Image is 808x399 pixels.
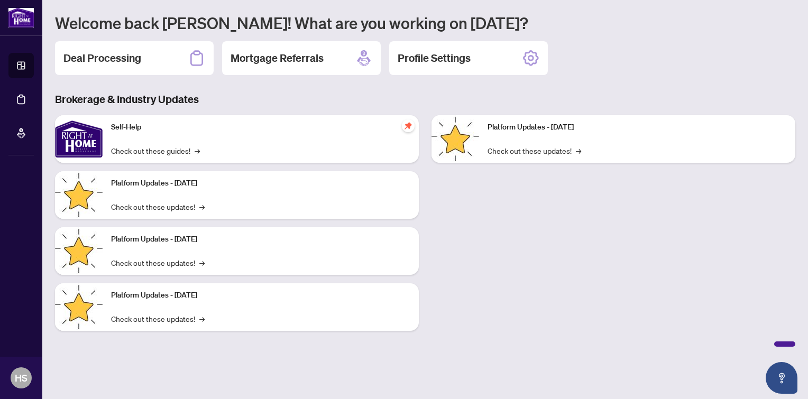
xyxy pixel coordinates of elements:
h1: Welcome back [PERSON_NAME]! What are you working on [DATE]? [55,13,795,33]
span: → [199,257,205,268]
img: Self-Help [55,115,103,163]
a: Check out these updates!→ [111,201,205,212]
a: Check out these guides!→ [111,145,200,156]
a: Check out these updates!→ [488,145,581,156]
p: Platform Updates - [DATE] [111,290,410,301]
span: → [195,145,200,156]
img: Platform Updates - July 8, 2025 [55,283,103,331]
p: Platform Updates - [DATE] [488,122,787,133]
span: HS [15,370,27,385]
img: Platform Updates - July 21, 2025 [55,227,103,275]
h2: Profile Settings [398,51,471,66]
h3: Brokerage & Industry Updates [55,92,795,107]
h2: Deal Processing [63,51,141,66]
span: → [199,201,205,212]
button: Open asap [766,362,797,394]
a: Check out these updates!→ [111,257,205,268]
span: pushpin [402,119,415,132]
img: Platform Updates - September 16, 2025 [55,171,103,219]
img: logo [8,8,34,27]
img: Platform Updates - June 23, 2025 [431,115,479,163]
a: Check out these updates!→ [111,313,205,324]
h2: Mortgage Referrals [231,51,324,66]
p: Self-Help [111,122,410,133]
p: Platform Updates - [DATE] [111,178,410,189]
span: → [199,313,205,324]
span: → [576,145,581,156]
p: Platform Updates - [DATE] [111,234,410,245]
